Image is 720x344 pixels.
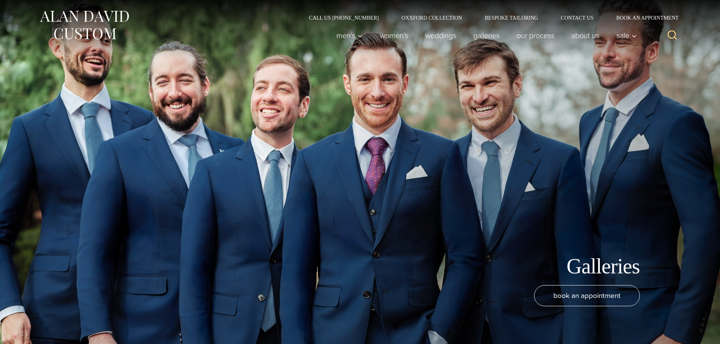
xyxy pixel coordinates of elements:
[371,28,417,43] a: Women’s
[563,28,608,43] a: About Us
[508,28,563,43] a: Our Process
[553,290,621,301] span: book an appointment
[336,32,363,39] span: Men’s
[534,285,640,306] a: book an appointment
[605,15,681,20] a: Book an Appointment
[465,28,508,43] a: Galleries
[417,28,465,43] a: weddings
[473,15,549,20] a: Bespoke Tailoring
[298,15,681,20] nav: Secondary Navigation
[328,28,641,43] nav: Primary Navigation
[298,15,390,20] a: Call Us [PHONE_NUMBER]
[550,15,605,20] a: Contact Us
[39,8,130,42] img: Alan David Custom
[390,15,473,20] a: Oxxford Collection
[663,26,681,45] button: View Search Form
[567,254,640,279] h1: Galleries
[616,32,637,39] span: Sale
